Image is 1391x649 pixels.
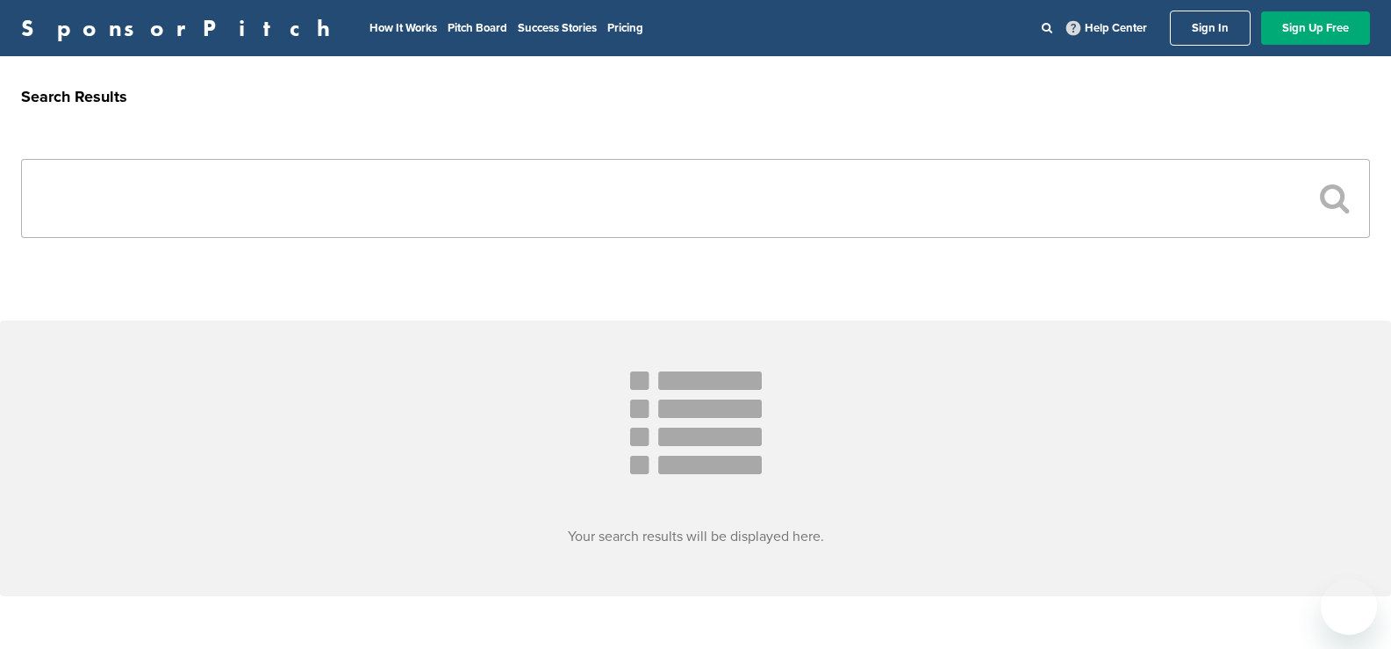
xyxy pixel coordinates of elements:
a: How It Works [369,21,437,35]
a: SponsorPitch [21,17,341,40]
h3: Your search results will be displayed here. [21,526,1370,547]
iframe: Button to launch messaging window [1321,579,1377,635]
a: Sign Up Free [1261,11,1370,45]
a: Pitch Board [448,21,507,35]
a: Sign In [1170,11,1251,46]
a: Success Stories [518,21,597,35]
a: Help Center [1063,18,1151,39]
a: Pricing [607,21,643,35]
h2: Search Results [21,85,1370,109]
